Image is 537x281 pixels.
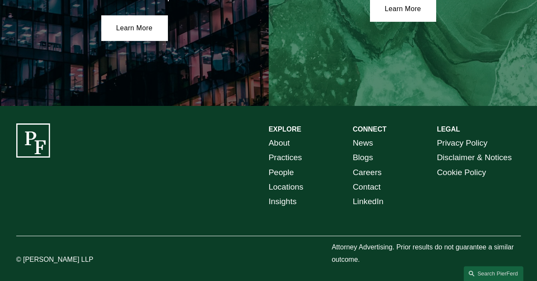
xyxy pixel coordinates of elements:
[437,150,511,165] a: Disclaimer & Notices
[437,136,487,150] a: Privacy Policy
[352,150,373,165] a: Blogs
[437,126,460,133] strong: LEGAL
[437,165,486,180] a: Cookie Policy
[16,254,121,266] p: © [PERSON_NAME] LLP
[352,126,386,133] strong: CONNECT
[352,136,373,150] a: News
[352,180,380,194] a: Contact
[352,194,383,209] a: LinkedIn
[101,15,167,41] a: Learn More
[269,126,301,133] strong: EXPLORE
[269,180,303,194] a: Locations
[269,136,290,150] a: About
[269,165,294,180] a: People
[464,266,523,281] a: Search this site
[269,194,296,209] a: Insights
[352,165,381,180] a: Careers
[332,241,521,266] p: Attorney Advertising. Prior results do not guarantee a similar outcome.
[269,150,302,165] a: Practices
